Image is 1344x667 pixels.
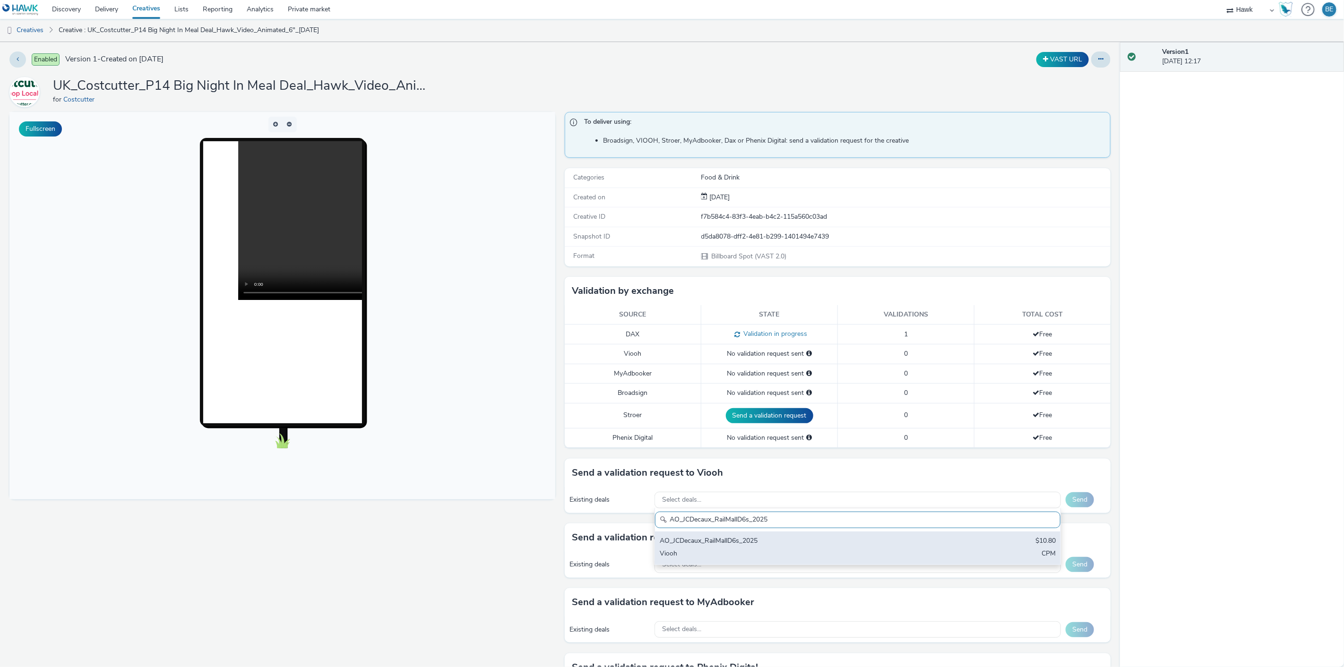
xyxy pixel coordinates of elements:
a: Costcutter [63,95,98,104]
span: Billboard Spot (VAST 2.0) [711,252,787,261]
td: Broadsign [565,384,701,403]
span: Select deals... [662,561,701,569]
span: Categories [573,173,604,182]
span: 0 [904,369,908,378]
button: Send [1066,622,1094,637]
span: Free [1033,330,1052,339]
span: 0 [904,433,908,442]
div: Existing deals [569,495,650,505]
div: No validation request sent [706,369,833,378]
td: MyAdbooker [565,364,701,383]
span: Version 1 - Created on [DATE] [65,54,164,65]
td: DAX [565,325,701,344]
span: Free [1033,349,1052,358]
span: Validation in progress [741,329,808,338]
td: Phenix Digital [565,428,701,447]
span: Format [573,251,594,260]
td: Viooh [565,344,701,364]
div: Duplicate the creative as a VAST URL [1034,52,1091,67]
span: Snapshot ID [573,232,610,241]
h3: Send a validation request to MyAdbooker [572,595,754,609]
span: Free [1033,369,1052,378]
div: CPM [1042,549,1056,560]
img: dooh [5,26,14,35]
div: Please select a deal below and click on Send to send a validation request to Viooh. [806,349,812,359]
th: Source [565,305,701,325]
th: Total cost [974,305,1111,325]
span: [DATE] [708,193,730,202]
img: Costcutter [11,78,38,106]
div: Existing deals [569,560,650,569]
div: Creation 07 October 2025, 12:17 [708,193,730,202]
div: [DATE] 12:17 [1163,47,1336,67]
h3: Send a validation request to Viooh [572,466,723,480]
img: Hawk Academy [1279,2,1293,17]
div: Please select a deal below and click on Send to send a validation request to MyAdbooker. [806,369,812,378]
span: To deliver using: [584,117,1101,129]
div: No validation request sent [706,388,833,398]
span: 0 [904,410,908,419]
span: Enabled [32,53,60,66]
button: VAST URL [1036,52,1089,67]
th: Validations [838,305,974,325]
span: Free [1033,388,1052,397]
div: Please select a deal below and click on Send to send a validation request to Broadsign. [806,388,812,398]
span: for [53,95,63,104]
span: Created on [573,193,605,202]
div: Please select a deal below and click on Send to send a validation request to Phenix Digital. [806,433,812,443]
span: 1 [904,330,908,339]
div: Existing deals [569,625,650,634]
button: Fullscreen [19,121,62,137]
a: Hawk Academy [1279,2,1297,17]
h3: Validation by exchange [572,284,674,298]
span: 0 [904,349,908,358]
span: 0 [904,388,908,397]
li: Broadsign, VIOOH, Stroer, MyAdbooker, Dax or Phenix Digital: send a validation request for the cr... [603,136,1105,145]
div: f7b584c4-83f3-4eab-b4c2-115a560c03ad [701,212,1110,222]
span: Creative ID [573,212,605,221]
a: Costcutter [9,87,43,96]
a: Creative : UK_Costcutter_P14 Big Night In Meal Deal_Hawk_Video_Animated_6"_[DATE] [54,19,324,42]
img: undefined Logo [2,4,39,16]
span: Select deals... [662,625,701,633]
div: AO_JCDecaux_RailMallD6s_2025 [660,536,922,547]
span: Select deals... [662,496,701,504]
div: BE [1326,2,1334,17]
div: d5da8078-dff2-4e81-b299-1401494e7439 [701,232,1110,241]
button: Send a validation request [726,408,813,423]
div: $10.80 [1035,536,1056,547]
td: Stroer [565,403,701,428]
th: State [701,305,838,325]
button: Send [1066,557,1094,572]
div: Food & Drink [701,173,1110,182]
h1: UK_Costcutter_P14 Big Night In Meal Deal_Hawk_Video_Animated_6"_[DATE] [53,77,431,95]
span: Free [1033,410,1052,419]
strong: Version 1 [1163,47,1189,56]
input: Search...... [655,512,1060,528]
div: No validation request sent [706,433,833,443]
div: No validation request sent [706,349,833,359]
button: Send [1066,492,1094,507]
div: Viooh [660,549,922,560]
span: Free [1033,433,1052,442]
h3: Send a validation request to Broadsign [572,530,742,545]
